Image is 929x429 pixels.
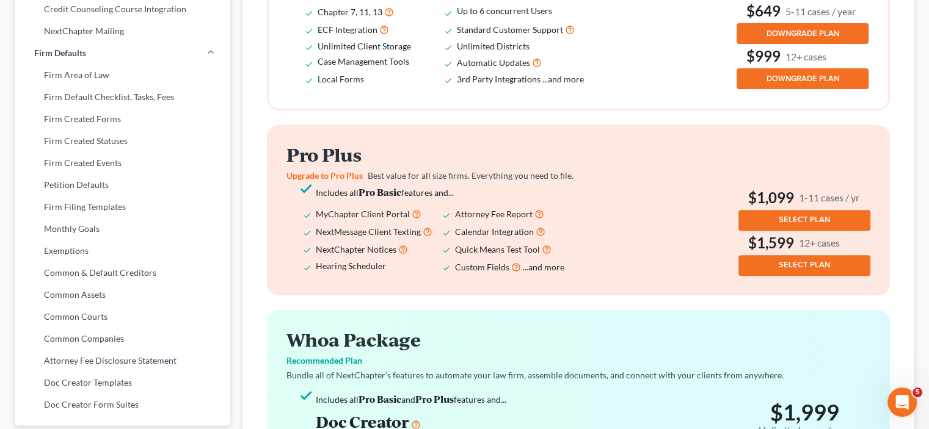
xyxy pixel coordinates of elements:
[15,350,230,372] a: Attorney Fee Disclosure Statement
[286,170,363,181] span: Upgrade to Pro Plus
[779,260,830,270] span: SELECT PLAN
[799,191,859,204] small: 1-11 cases / yr
[15,284,230,306] a: Common Assets
[15,394,230,416] a: Doc Creator Form Suites
[455,209,533,219] span: Attorney Fee Report
[15,306,230,328] a: Common Courts
[318,24,377,35] span: ECF Integration
[457,57,530,68] span: Automatic Updates
[455,226,534,237] span: Calendar Integration
[359,392,401,405] strong: Pro Basic
[15,174,230,196] a: Petition Defaults
[318,41,411,51] span: Unlimited Client Storage
[737,23,869,44] button: DOWNGRADE PLAN
[34,47,86,59] span: Firm Defaults
[785,50,826,63] small: 12+ cases
[318,74,364,84] span: Local Forms
[738,255,870,276] button: SELECT PLAN
[542,74,584,84] span: ...and more
[316,209,410,219] span: MyChapter Client Portal
[457,24,563,35] span: Standard Customer Support
[316,244,396,254] span: NextChapter Notices
[913,388,922,397] span: 5
[15,86,230,108] a: Firm Default Checklist, Tasks, Fees
[15,64,230,86] a: Firm Area of Law
[15,328,230,350] a: Common Companies
[457,5,552,16] span: Up to 6 concurrent Users
[15,42,230,64] a: Firm Defaults
[415,392,454,405] strong: Pro Plus
[15,196,230,218] a: Firm Filing Templates
[316,226,421,237] span: NextMessage Client Texting
[457,74,541,84] span: 3rd Party Integrations
[286,145,599,165] h2: Pro Plus
[738,188,870,207] h3: $1,099
[15,372,230,394] a: Doc Creator Templates
[316,187,454,198] span: Includes all features and...
[887,388,917,417] iframe: Intercom live chat
[737,46,869,66] h3: $999
[523,262,564,272] span: ...and more
[738,210,870,231] button: SELECT PLAN
[15,20,230,42] a: NextChapter Mailing
[286,369,870,381] p: Bundle all of NextChapter’s features to automate your law firm, assemble documents, and connect w...
[15,262,230,284] a: Common & Default Creditors
[738,233,870,253] h3: $1,599
[767,29,839,38] span: DOWNGRADE PLAN
[767,74,839,84] span: DOWNGRADE PLAN
[318,7,382,17] span: Chapter 7, 11, 13
[737,68,869,89] button: DOWNGRADE PLAN
[286,355,870,367] p: Recommended Plan
[15,240,230,262] a: Exemptions
[15,108,230,130] a: Firm Created Forms
[15,152,230,174] a: Firm Created Events
[799,236,840,249] small: 12+ cases
[15,130,230,152] a: Firm Created Statuses
[455,244,540,254] span: Quick Means Test Tool
[316,391,734,407] li: Includes all and features and...
[779,215,830,225] span: SELECT PLAN
[457,41,530,51] span: Unlimited Districts
[318,56,409,67] span: Case Management Tools
[785,5,856,18] small: 5-11 cases / year
[455,262,509,272] span: Custom Fields
[359,186,401,198] strong: Pro Basic
[737,1,869,21] h3: $649
[368,170,574,181] span: Best value for all size firms. Everything you need to file.
[15,218,230,240] a: Monthly Goals
[286,330,870,350] h2: Whoa Package
[316,261,386,271] span: Hearing Scheduler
